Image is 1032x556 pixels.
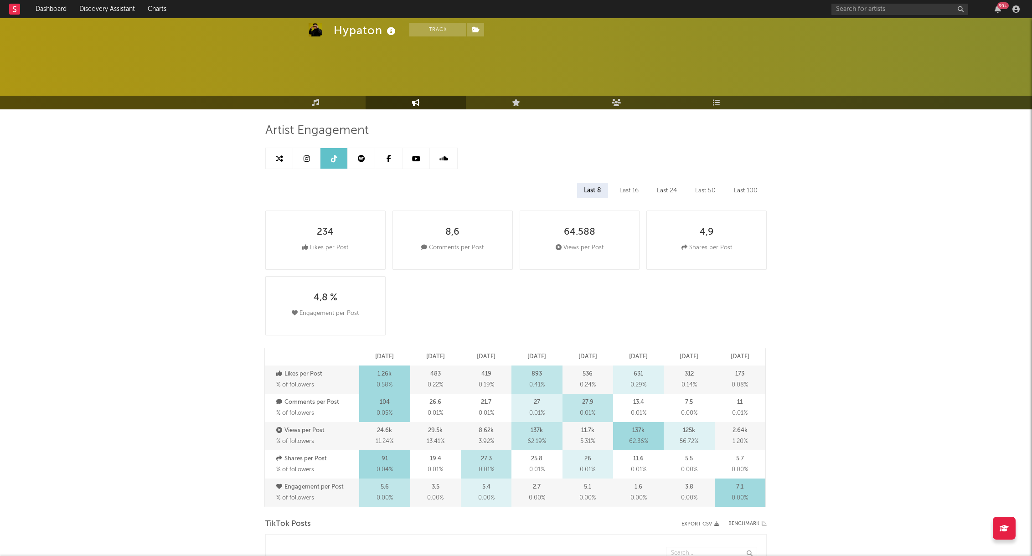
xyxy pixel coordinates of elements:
p: [DATE] [629,351,648,362]
p: 893 [531,369,542,380]
span: 0.01 % [580,408,595,419]
span: 0.00 % [427,493,444,504]
div: Views per Post [556,242,604,253]
div: Comments per Post [421,242,484,253]
span: 0.01 % [732,408,748,419]
div: 99 + [997,2,1009,9]
div: 4,9 [700,227,714,238]
span: % of followers [276,410,314,416]
span: 0.01 % [479,408,494,419]
span: 0.00 % [529,493,545,504]
p: 104 [380,397,390,408]
p: 5.7 [736,453,744,464]
span: 5.31 % [580,436,595,447]
span: TikTok Posts [265,519,311,530]
p: Engagement per Post [276,482,357,493]
span: 0.01 % [631,464,646,475]
span: 3.92 % [479,436,494,447]
span: 0.00 % [630,493,647,504]
p: 27.3 [481,453,492,464]
p: 5.5 [685,453,693,464]
p: 13.4 [633,397,644,408]
span: 0.01 % [580,464,595,475]
span: 0.00 % [478,493,495,504]
span: 0.58 % [377,380,392,391]
div: Last 24 [650,183,684,198]
span: 62.36 % [629,436,648,447]
span: 0.41 % [529,380,545,391]
p: [DATE] [527,351,546,362]
span: % of followers [276,382,314,388]
div: 64.588 [564,227,595,238]
div: Last 8 [577,183,608,198]
p: 3.5 [432,482,439,493]
p: 27 [534,397,540,408]
span: 62.19 % [527,436,546,447]
div: Shares per Post [681,242,732,253]
a: Benchmark [728,519,767,530]
p: [DATE] [731,351,749,362]
p: 8.62k [479,425,494,436]
div: Hypaton [334,23,398,38]
div: Last 16 [613,183,645,198]
span: % of followers [276,467,314,473]
p: 1.6 [635,482,642,493]
p: Shares per Post [276,453,357,464]
span: 56.72 % [680,436,698,447]
span: 0.00 % [377,493,393,504]
p: 11.7k [581,425,594,436]
p: 25.8 [531,453,542,464]
p: 137k [632,425,645,436]
span: 0.01 % [428,408,443,419]
p: 91 [382,453,388,464]
p: 137k [531,425,543,436]
p: 27.9 [582,397,593,408]
span: 0.00 % [681,464,697,475]
span: 0.00 % [732,464,748,475]
span: 0.01 % [529,464,545,475]
span: 0.22 % [428,380,443,391]
span: 0.01 % [631,408,646,419]
p: [DATE] [477,351,495,362]
p: 125k [683,425,695,436]
p: 19.4 [430,453,441,464]
span: 0.05 % [377,408,392,419]
button: Export CSV [681,521,719,527]
span: 11.24 % [376,436,393,447]
div: 8,6 [445,227,459,238]
p: 536 [583,369,593,380]
span: % of followers [276,495,314,501]
span: 0.19 % [479,380,494,391]
p: 2.64k [733,425,748,436]
p: 26 [584,453,591,464]
span: 0.01 % [529,408,545,419]
p: 1.26k [377,369,392,380]
span: 0.01 % [428,464,443,475]
p: 7.1 [736,482,743,493]
p: 419 [481,369,491,380]
span: % of followers [276,438,314,444]
p: [DATE] [426,351,445,362]
button: 99+ [995,5,1001,13]
span: 0.00 % [681,493,697,504]
div: 4,8 % [314,293,337,304]
span: 0.24 % [580,380,596,391]
p: 29.5k [428,425,443,436]
p: 173 [735,369,744,380]
span: 0.04 % [377,464,393,475]
p: 11 [737,397,743,408]
span: 0.00 % [681,408,697,419]
p: 5.6 [381,482,389,493]
p: 3.8 [685,482,693,493]
p: [DATE] [375,351,394,362]
button: Track [409,23,466,36]
span: Artist Engagement [265,125,369,136]
div: Engagement per Post [292,308,359,319]
p: Comments per Post [276,397,357,408]
div: Likes per Post [302,242,348,253]
p: Views per Post [276,425,357,436]
div: Last 50 [688,183,722,198]
span: 0.01 % [479,464,494,475]
span: 1.20 % [733,436,748,447]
